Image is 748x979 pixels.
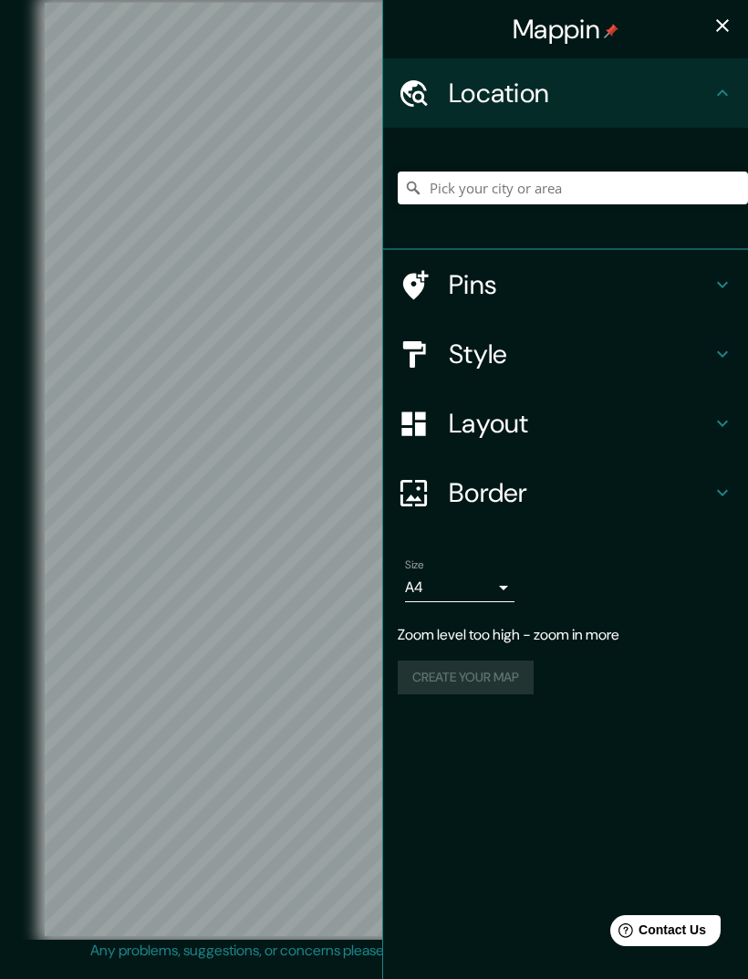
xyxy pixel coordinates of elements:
p: Any problems, suggestions, or concerns please email . [90,940,651,962]
div: Layout [383,389,748,458]
div: Style [383,319,748,389]
p: Zoom level too high - zoom in more [398,624,733,646]
h4: Style [449,338,712,370]
div: Pins [383,250,748,319]
h4: Layout [449,407,712,440]
h4: Mappin [513,13,618,46]
h4: Border [449,476,712,509]
canvas: Map [45,3,704,936]
h4: Pins [449,268,712,301]
h4: Location [449,77,712,109]
iframe: Help widget launcher [586,908,728,959]
label: Size [405,557,424,573]
div: Border [383,458,748,527]
div: Location [383,58,748,128]
div: A4 [405,573,514,602]
input: Pick your city or area [398,172,748,204]
img: pin-icon.png [604,24,618,38]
